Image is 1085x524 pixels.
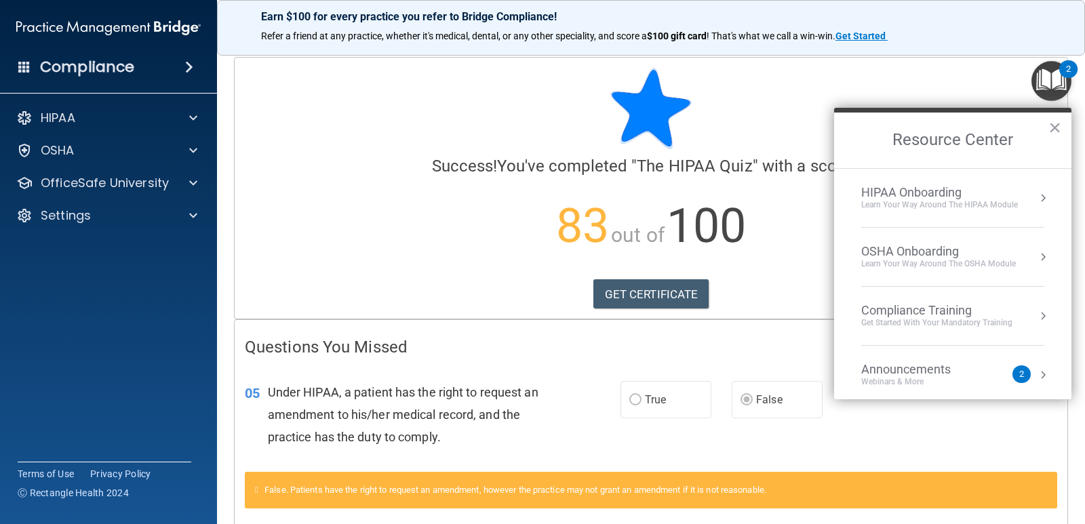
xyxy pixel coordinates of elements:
[741,395,753,405] input: False
[556,198,609,254] span: 83
[245,385,260,401] span: 05
[861,317,1012,329] div: Get Started with your mandatory training
[834,113,1071,168] h2: Resource Center
[1031,61,1071,101] button: Open Resource Center, 2 new notifications
[610,68,692,149] img: blue-star-rounded.9d042014.png
[835,31,888,41] a: Get Started
[16,110,197,126] a: HIPAA
[1066,69,1071,87] div: 2
[245,338,1057,356] h4: Questions You Missed
[16,207,197,224] a: Settings
[861,376,978,388] div: Webinars & More
[834,108,1071,399] div: Resource Center
[40,58,134,77] h4: Compliance
[261,31,647,41] span: Refer a friend at any practice, whether it's medical, dental, or any other speciality, and score a
[611,223,665,247] span: out of
[264,485,766,495] span: False. Patients have the right to request an amendment, however the practice may not grant an ame...
[1048,117,1061,138] button: Close
[16,14,201,41] img: PMB logo
[756,393,783,406] span: False
[593,279,709,309] a: GET CERTIFICATE
[637,157,752,176] span: The HIPAA Quiz
[90,467,151,481] a: Privacy Policy
[861,362,978,377] div: Announcements
[861,199,1018,211] div: Learn Your Way around the HIPAA module
[245,157,1057,175] h4: You've completed " " with a score of
[41,142,75,159] p: OSHA
[861,185,1018,200] div: HIPAA Onboarding
[432,157,498,176] span: Success!
[16,142,197,159] a: OSHA
[707,31,835,41] span: ! That's what we call a win-win.
[16,175,197,191] a: OfficeSafe University
[41,207,91,224] p: Settings
[861,258,1016,270] div: Learn your way around the OSHA module
[667,198,746,254] span: 100
[261,10,1041,23] p: Earn $100 for every practice you refer to Bridge Compliance!
[268,385,538,444] span: Under HIPAA, a patient has the right to request an amendment to his/her medical record, and the p...
[41,175,169,191] p: OfficeSafe University
[645,393,666,406] span: True
[18,467,74,481] a: Terms of Use
[18,486,129,500] span: Ⓒ Rectangle Health 2024
[861,244,1016,259] div: OSHA Onboarding
[861,303,1012,318] div: Compliance Training
[629,395,642,405] input: True
[835,31,886,41] strong: Get Started
[647,31,707,41] strong: $100 gift card
[41,110,75,126] p: HIPAA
